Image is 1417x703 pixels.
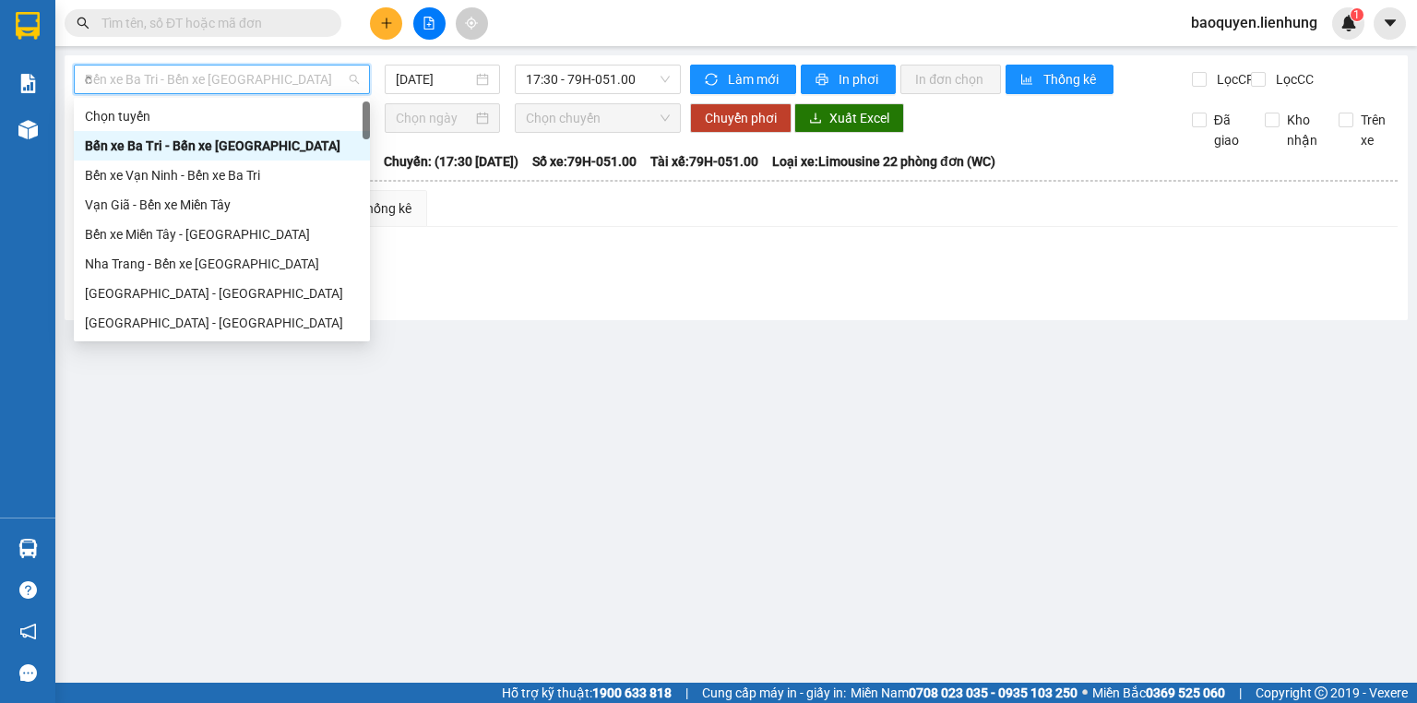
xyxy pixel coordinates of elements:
[74,131,370,161] div: Bến xe Ba Tri - Bến xe Vạn Ninh
[16,12,40,40] img: logo-vxr
[85,224,359,244] div: Bến xe Miền Tây - [GEOGRAPHIC_DATA]
[839,69,881,89] span: In phơi
[19,581,37,599] span: question-circle
[1209,69,1257,89] span: Lọc CR
[1006,65,1113,94] button: bar-chartThống kê
[728,69,781,89] span: Làm mới
[1043,69,1099,89] span: Thống kê
[690,103,792,133] button: Chuyển phơi
[85,165,359,185] div: Bến xe Vạn Ninh - Bến xe Ba Tri
[85,195,359,215] div: Vạn Giã - Bến xe Miền Tây
[18,120,38,139] img: warehouse-icon
[1340,15,1357,31] img: icon-new-feature
[794,103,904,133] button: downloadXuất Excel
[1176,11,1332,34] span: baoquyen.lienhung
[74,190,370,220] div: Vạn Giã - Bến xe Miền Tây
[650,151,758,172] span: Tài xế: 79H-051.00
[85,254,359,274] div: Nha Trang - Bến xe [GEOGRAPHIC_DATA]
[1092,683,1225,703] span: Miền Bắc
[74,249,370,279] div: Nha Trang - Bến xe Miền Tây
[85,283,359,304] div: [GEOGRAPHIC_DATA] - [GEOGRAPHIC_DATA]
[396,108,471,128] input: Chọn ngày
[370,7,402,40] button: plus
[909,685,1078,700] strong: 0708 023 035 - 0935 103 250
[1353,110,1399,150] span: Trên xe
[526,104,671,132] span: Chọn chuyến
[1351,8,1363,21] sup: 1
[1207,110,1252,150] span: Đã giao
[1280,110,1325,150] span: Kho nhận
[74,220,370,249] div: Bến xe Miền Tây - Nha Trang
[74,101,370,131] div: Chọn tuyến
[19,664,37,682] span: message
[1268,69,1316,89] span: Lọc CC
[101,13,319,33] input: Tìm tên, số ĐT hoặc mã đơn
[1315,686,1328,699] span: copyright
[456,7,488,40] button: aim
[690,65,796,94] button: syncLàm mới
[396,69,471,89] input: 14/09/2025
[685,683,688,703] span: |
[851,683,1078,703] span: Miền Nam
[18,539,38,558] img: warehouse-icon
[526,66,671,93] span: 17:30 - 79H-051.00
[85,66,359,93] span: Bến xe Ba Tri - Bến xe Vạn Ninh
[74,161,370,190] div: Bến xe Vạn Ninh - Bến xe Ba Tri
[816,73,831,88] span: printer
[77,17,89,30] span: search
[1353,8,1360,21] span: 1
[502,683,672,703] span: Hỗ trợ kỹ thuật:
[18,74,38,93] img: solution-icon
[19,623,37,640] span: notification
[532,151,637,172] span: Số xe: 79H-051.00
[423,17,435,30] span: file-add
[1082,689,1088,697] span: ⚪️
[772,151,995,172] span: Loại xe: Limousine 22 phòng đơn (WC)
[1374,7,1406,40] button: caret-down
[1239,683,1242,703] span: |
[1020,73,1036,88] span: bar-chart
[1146,685,1225,700] strong: 0369 525 060
[85,313,359,333] div: [GEOGRAPHIC_DATA] - [GEOGRAPHIC_DATA]
[380,17,393,30] span: plus
[85,106,359,126] div: Chọn tuyến
[1382,15,1399,31] span: caret-down
[592,685,672,700] strong: 1900 633 818
[702,683,846,703] span: Cung cấp máy in - giấy in:
[900,65,1001,94] button: In đơn chọn
[413,7,446,40] button: file-add
[465,17,478,30] span: aim
[801,65,896,94] button: printerIn phơi
[384,151,518,172] span: Chuyến: (17:30 [DATE])
[74,279,370,308] div: Tịnh Biên - Khánh Hòa
[85,136,359,156] div: Bến xe Ba Tri - Bến xe [GEOGRAPHIC_DATA]
[705,73,720,88] span: sync
[359,198,411,219] div: Thống kê
[74,308,370,338] div: Nha Trang - Hà Tiên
